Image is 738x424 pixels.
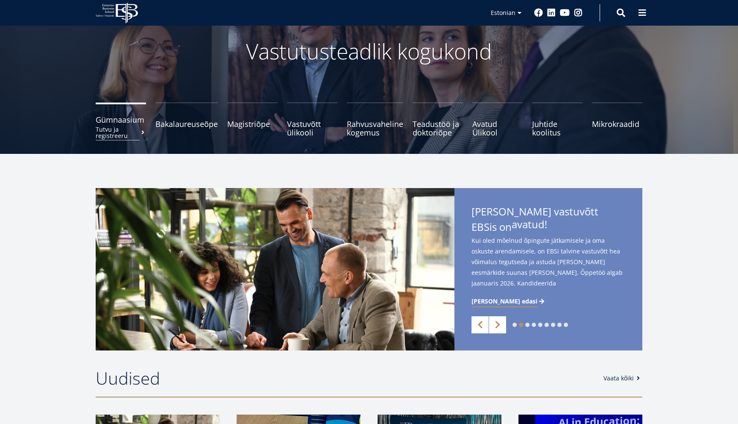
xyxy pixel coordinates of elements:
img: IMG: Talvine vastuvõtt [96,188,454,350]
a: Rahvusvaheline kogemus [347,103,403,137]
a: 1 [512,323,517,327]
a: GümnaasiumTutvu ja registreeru [96,103,146,137]
span: avatud! [512,218,547,231]
a: Mikrokraadid [592,103,642,137]
a: Avatud Ülikool [472,103,523,137]
span: Avatud Ülikool [472,120,523,137]
a: 4 [532,323,536,327]
span: Mikrokraadid [592,120,642,128]
span: Vastuvõtt ülikooli [287,120,337,137]
a: 6 [545,323,549,327]
span: Magistriõpe [227,120,278,128]
a: Previous [471,316,489,333]
a: 5 [538,323,542,327]
a: Linkedin [547,9,556,17]
a: 3 [525,323,530,327]
a: Bakalaureuseõpe [155,103,218,137]
span: [PERSON_NAME] vastuvõtt EBSis on [471,205,625,233]
a: 8 [557,323,562,327]
span: Teadustöö ja doktoriõpe [413,120,463,137]
a: Vastuvõtt ülikooli [287,103,337,137]
a: Next [489,316,506,333]
a: 9 [564,323,568,327]
a: Magistriõpe [227,103,278,137]
a: 7 [551,323,555,327]
a: Teadustöö ja doktoriõpe [413,103,463,137]
a: 2 [519,323,523,327]
span: Juhtide koolitus [532,120,583,137]
span: Kui oled mõelnud õpingute jätkamisele ja oma oskuste arendamisele, on EBSi talvine vastuvõtt hea ... [471,235,625,302]
span: [PERSON_NAME] edasi [471,297,537,306]
small: Tutvu ja registreeru [96,126,146,139]
a: Facebook [534,9,543,17]
a: Instagram [574,9,583,17]
h2: Uudised [96,368,595,389]
p: Vastutusteadlik kogukond [143,38,595,64]
a: Juhtide koolitus [532,103,583,137]
a: Vaata kõiki [603,374,642,383]
a: [PERSON_NAME] edasi [471,297,546,306]
span: Rahvusvaheline kogemus [347,120,403,137]
a: Youtube [560,9,570,17]
span: Gümnaasium [96,115,146,124]
span: Bakalaureuseõpe [155,120,218,128]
